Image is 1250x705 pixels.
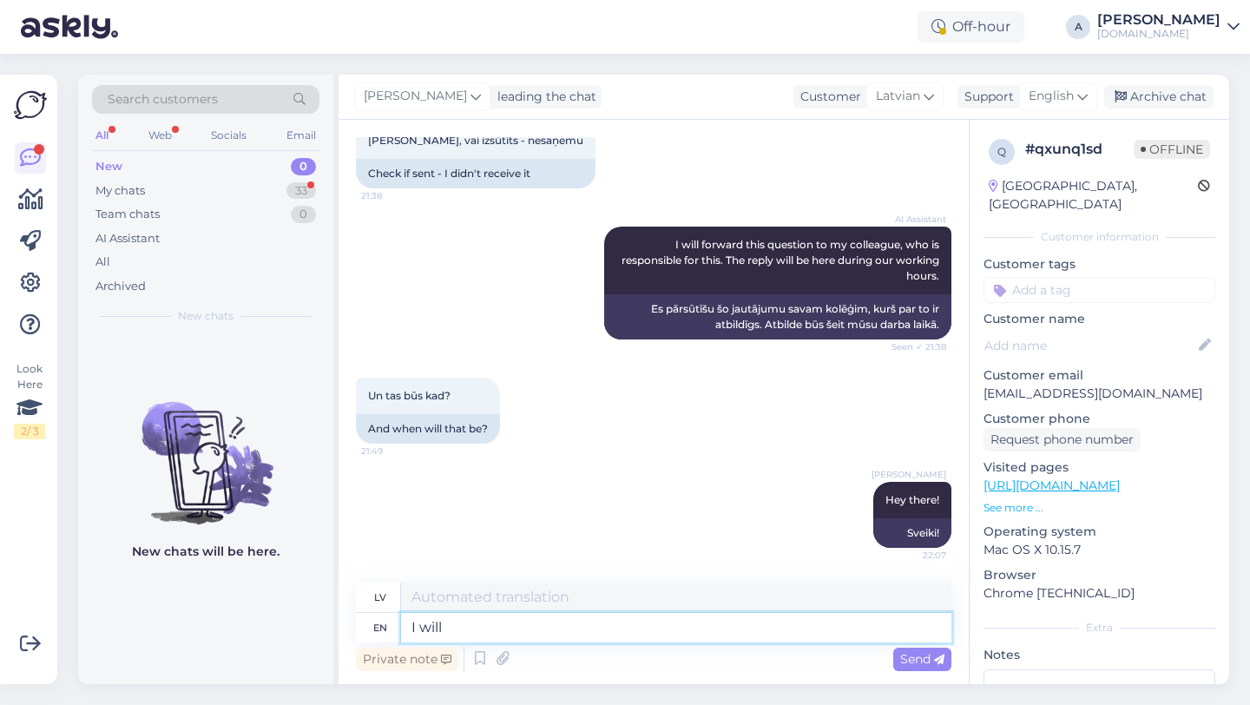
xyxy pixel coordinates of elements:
[1097,27,1220,41] div: [DOMAIN_NAME]
[989,177,1198,214] div: [GEOGRAPHIC_DATA], [GEOGRAPHIC_DATA]
[984,385,1215,403] p: [EMAIL_ADDRESS][DOMAIN_NAME]
[207,124,250,147] div: Socials
[900,651,944,667] span: Send
[95,278,146,295] div: Archived
[178,308,234,324] span: New chats
[95,230,160,247] div: AI Assistant
[957,88,1014,106] div: Support
[373,613,387,642] div: en
[984,541,1215,559] p: Mac OS X 10.15.7
[1134,140,1210,159] span: Offline
[356,414,500,444] div: And when will that be?
[132,543,280,561] p: New chats will be here.
[873,518,951,548] div: Sveiki!
[291,158,316,175] div: 0
[368,389,451,402] span: Un tas būs kad?
[1097,13,1220,27] div: [PERSON_NAME]
[984,584,1215,603] p: Chrome [TECHNICAL_ID]
[356,159,595,188] div: Check if sent - I didn't receive it
[14,89,47,122] img: Askly Logo
[1029,87,1074,106] span: English
[1066,15,1090,39] div: A
[283,124,319,147] div: Email
[984,620,1215,636] div: Extra
[95,182,145,200] div: My chats
[984,428,1141,451] div: Request phone number
[145,124,175,147] div: Web
[95,254,110,271] div: All
[918,11,1024,43] div: Off-hour
[997,145,1006,158] span: q
[95,158,122,175] div: New
[95,206,160,223] div: Team chats
[885,493,939,506] span: Hey there!
[291,206,316,223] div: 0
[984,523,1215,541] p: Operating system
[356,648,458,671] div: Private note
[984,458,1215,477] p: Visited pages
[984,366,1215,385] p: Customer email
[286,182,316,200] div: 33
[984,646,1215,664] p: Notes
[1025,139,1134,160] div: # qxunq1sd
[984,566,1215,584] p: Browser
[364,87,467,106] span: [PERSON_NAME]
[881,549,946,562] span: 22:07
[14,361,45,439] div: Look Here
[984,229,1215,245] div: Customer information
[984,410,1215,428] p: Customer phone
[984,500,1215,516] p: See more ...
[984,336,1195,355] input: Add name
[14,424,45,439] div: 2 / 3
[881,213,946,226] span: AI Assistant
[604,294,951,339] div: Es pārsūtīšu šo jautājumu savam kolēģim, kurš par to ir atbildīgs. Atbilde būs šeit mūsu darba la...
[374,583,386,612] div: lv
[361,189,426,202] span: 21:38
[984,255,1215,273] p: Customer tags
[984,310,1215,328] p: Customer name
[108,90,218,109] span: Search customers
[876,87,920,106] span: Latvian
[984,478,1120,493] a: [URL][DOMAIN_NAME]
[368,134,583,147] span: [PERSON_NAME], vai izsūtīts - nesaņemu
[92,124,112,147] div: All
[872,468,946,481] span: [PERSON_NAME]
[1097,13,1240,41] a: [PERSON_NAME][DOMAIN_NAME]
[401,613,951,642] textarea: I wil
[1104,85,1214,109] div: Archive chat
[793,88,861,106] div: Customer
[490,88,596,106] div: leading the chat
[361,445,426,458] span: 21:49
[78,371,333,527] img: No chats
[622,238,942,282] span: I will forward this question to my colleague, who is responsible for this. The reply will be here...
[881,340,946,353] span: Seen ✓ 21:38
[984,277,1215,303] input: Add a tag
